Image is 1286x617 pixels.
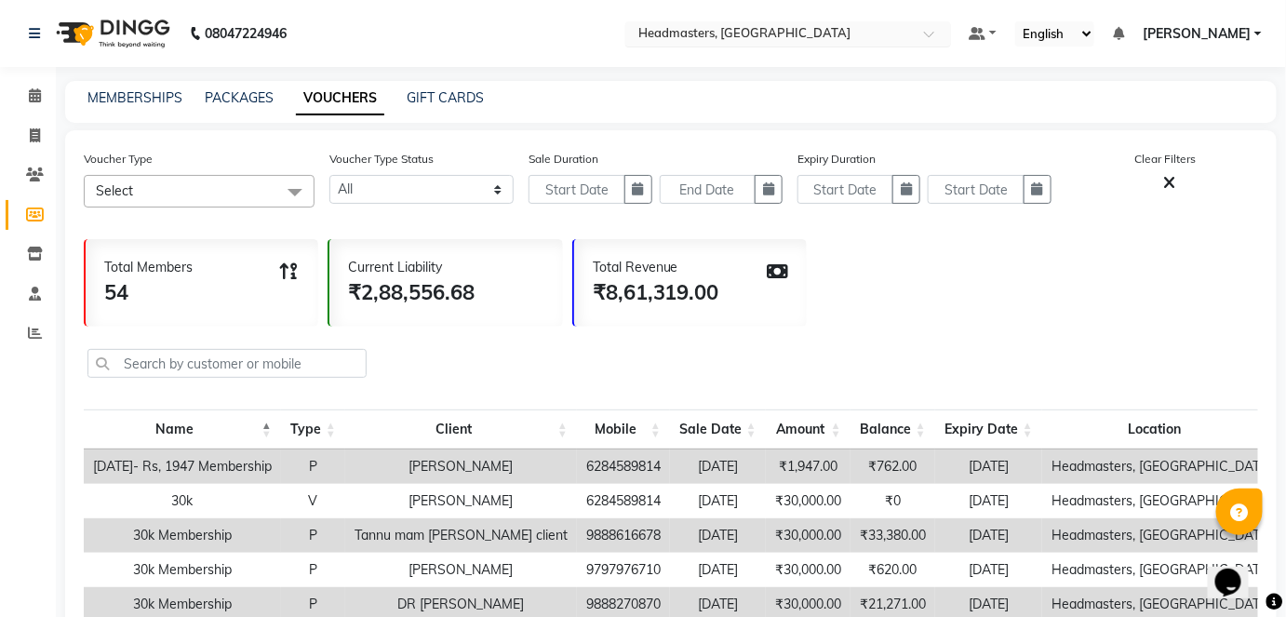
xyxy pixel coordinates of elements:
[345,409,577,449] th: Client: activate to sort column ascending
[935,518,1042,553] td: [DATE]
[104,258,193,277] div: Total Members
[1042,484,1282,518] td: Headmasters, [GEOGRAPHIC_DATA]
[851,553,935,587] td: ₹620.00
[797,175,893,204] input: Start Date
[935,553,1042,587] td: [DATE]
[345,553,577,587] td: [PERSON_NAME]
[1135,151,1197,168] label: Clear Filters
[345,449,577,484] td: [PERSON_NAME]
[345,518,577,553] td: Tannu mam [PERSON_NAME] client
[935,449,1042,484] td: [DATE]
[766,553,851,587] td: ₹30,000.00
[928,175,1024,204] input: Start Date
[670,484,766,518] td: [DATE]
[766,484,851,518] td: ₹30,000.00
[577,409,670,449] th: Mobile: activate to sort column ascending
[87,89,182,106] a: MEMBERSHIPS
[851,518,935,553] td: ₹33,380.00
[348,258,475,277] div: Current Liability
[593,277,719,308] div: ₹8,61,319.00
[1143,24,1251,44] span: [PERSON_NAME]
[281,449,345,484] td: P
[104,277,193,308] div: 54
[1042,409,1282,449] th: Location: activate to sort column ascending
[766,409,851,449] th: Amount: activate to sort column ascending
[593,258,719,277] div: Total Revenue
[660,175,756,204] input: End Date
[577,484,670,518] td: 6284589814
[529,175,624,204] input: Start Date
[577,449,670,484] td: 6284589814
[84,409,281,449] th: Name: activate to sort column descending
[766,518,851,553] td: ₹30,000.00
[84,518,281,553] td: 30k Membership
[670,449,766,484] td: [DATE]
[935,409,1042,449] th: Expiry Date: activate to sort column ascending
[670,409,766,449] th: Sale Date: activate to sort column ascending
[851,409,935,449] th: Balance: activate to sort column ascending
[1042,518,1282,553] td: Headmasters, [GEOGRAPHIC_DATA]
[577,518,670,553] td: 9888616678
[84,553,281,587] td: 30k Membership
[797,151,876,168] label: Expiry Duration
[1042,553,1282,587] td: Headmasters, [GEOGRAPHIC_DATA]
[529,151,598,168] label: Sale Duration
[851,449,935,484] td: ₹762.00
[87,349,367,378] input: Search by customer or mobile
[345,484,577,518] td: [PERSON_NAME]
[96,182,133,199] span: Select
[407,89,484,106] a: GIFT CARDS
[329,151,434,168] label: Voucher Type Status
[281,553,345,587] td: P
[281,484,345,518] td: V
[47,7,175,60] img: logo
[296,82,384,115] a: VOUCHERS
[670,553,766,587] td: [DATE]
[851,484,935,518] td: ₹0
[670,518,766,553] td: [DATE]
[1208,543,1267,598] iframe: chat widget
[577,553,670,587] td: 9797976710
[205,7,287,60] b: 08047224946
[766,449,851,484] td: ₹1,947.00
[1042,449,1282,484] td: Headmasters, [GEOGRAPHIC_DATA]
[84,484,281,518] td: 30k
[281,518,345,553] td: P
[281,409,345,449] th: Type: activate to sort column ascending
[84,449,281,484] td: [DATE]- Rs, 1947 Membership
[84,151,153,168] label: Voucher Type
[205,89,274,106] a: PACKAGES
[348,277,475,308] div: ₹2,88,556.68
[935,484,1042,518] td: [DATE]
